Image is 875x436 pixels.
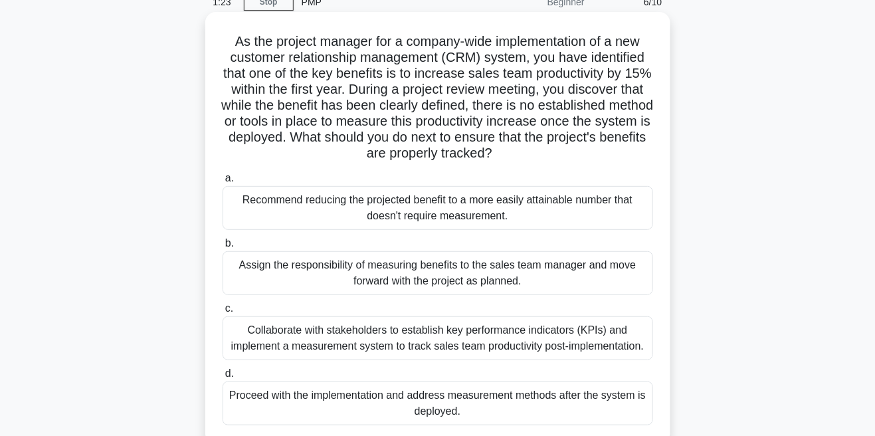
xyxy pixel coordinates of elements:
div: Proceed with the implementation and address measurement methods after the system is deployed. [223,381,653,425]
span: c. [225,302,233,314]
span: a. [225,172,234,183]
div: Assign the responsibility of measuring benefits to the sales team manager and move forward with t... [223,251,653,295]
span: d. [225,368,234,379]
h5: As the project manager for a company-wide implementation of a new customer relationship managemen... [221,33,654,162]
div: Collaborate with stakeholders to establish key performance indicators (KPIs) and implement a meas... [223,316,653,360]
div: Recommend reducing the projected benefit to a more easily attainable number that doesn't require ... [223,186,653,230]
span: b. [225,237,234,249]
